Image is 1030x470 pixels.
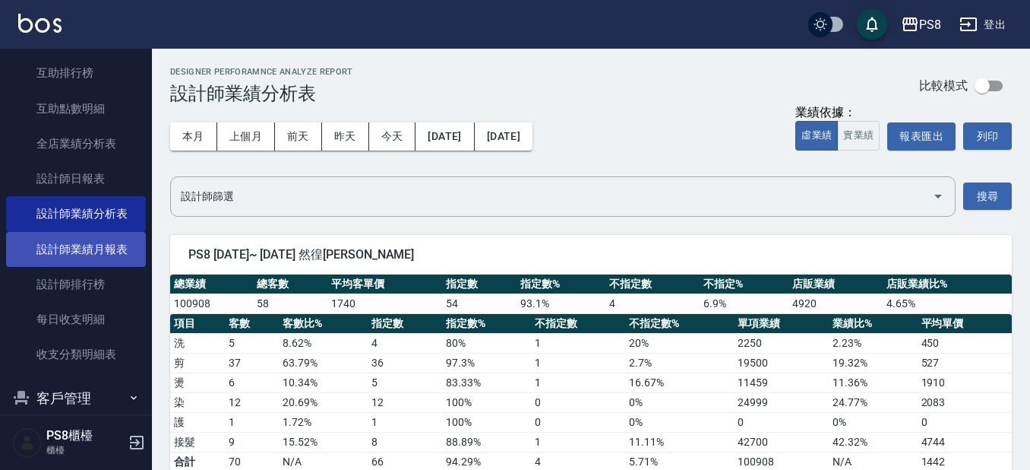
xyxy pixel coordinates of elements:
[625,353,734,373] td: 2.7 %
[442,412,531,432] td: 100 %
[170,412,225,432] td: 護
[12,427,43,458] img: Person
[279,412,368,432] td: 1.72 %
[442,432,531,452] td: 88.89 %
[442,294,517,313] td: 54
[170,333,225,353] td: 洗
[225,333,280,353] td: 5
[6,302,146,337] a: 每日收支明細
[225,392,280,412] td: 12
[700,294,788,313] td: 6.9 %
[275,122,322,151] button: 前天
[829,353,918,373] td: 19.32 %
[475,122,532,151] button: [DATE]
[442,353,531,373] td: 97.3 %
[6,161,146,196] a: 設計師日報表
[170,373,225,392] td: 燙
[322,122,369,151] button: 昨天
[170,392,225,412] td: 染
[279,353,368,373] td: 63.79 %
[18,14,62,33] img: Logo
[442,333,531,353] td: 80 %
[225,373,280,392] td: 6
[217,122,275,151] button: 上個月
[368,392,442,412] td: 12
[442,392,531,412] td: 100 %
[170,275,253,294] th: 總業績
[6,379,146,418] button: 客戶管理
[442,314,531,334] th: 指定數%
[829,392,918,412] td: 24.77 %
[225,314,280,334] th: 客數
[918,333,1012,353] td: 450
[170,432,225,452] td: 接髮
[6,196,146,231] a: 設計師業績分析表
[327,294,442,313] td: 1740
[225,432,280,452] td: 9
[177,183,926,210] input: 選擇設計師
[6,337,146,372] a: 收支分類明細表
[531,373,625,392] td: 1
[625,412,734,432] td: 0 %
[788,294,883,313] td: 4920
[531,314,625,334] th: 不指定數
[788,275,883,294] th: 店販業績
[829,412,918,432] td: 0 %
[734,373,828,392] td: 11459
[734,353,828,373] td: 19500
[700,275,788,294] th: 不指定%
[368,412,442,432] td: 1
[963,122,1012,150] button: 列印
[279,373,368,392] td: 10.34 %
[918,314,1012,334] th: 平均單價
[625,314,734,334] th: 不指定數%
[368,333,442,353] td: 4
[918,392,1012,412] td: 2083
[625,432,734,452] td: 11.11 %
[605,275,700,294] th: 不指定數
[46,428,124,443] h5: PS8櫃檯
[605,294,700,313] td: 4
[279,333,368,353] td: 8.62 %
[327,275,442,294] th: 平均客單價
[442,373,531,392] td: 83.33 %
[6,232,146,267] a: 設計師業績月報表
[919,78,968,94] p: 比較模式
[531,412,625,432] td: 0
[918,353,1012,373] td: 527
[883,294,1012,313] td: 4.65 %
[795,121,838,151] button: 虛業績
[6,267,146,302] a: 設計師排行榜
[442,275,517,294] th: 指定數
[963,183,1012,211] button: 搜尋
[887,122,956,151] button: 報表匯出
[837,121,880,151] button: 實業績
[895,9,947,40] button: PS8
[279,392,368,412] td: 20.69 %
[170,83,353,104] h3: 設計師業績分析表
[829,373,918,392] td: 11.36 %
[253,275,327,294] th: 總客數
[170,122,217,151] button: 本月
[734,412,828,432] td: 0
[6,126,146,161] a: 全店業績分析表
[918,412,1012,432] td: 0
[170,275,1012,314] table: a dense table
[857,9,887,40] button: save
[368,373,442,392] td: 5
[625,392,734,412] td: 0 %
[368,314,442,334] th: 指定數
[188,247,994,262] span: PS8 [DATE]~ [DATE] 然徨[PERSON_NAME]
[531,333,625,353] td: 1
[517,294,605,313] td: 93.1 %
[6,91,146,126] a: 互助點數明細
[368,432,442,452] td: 8
[415,122,474,151] button: [DATE]
[253,294,327,313] td: 58
[170,314,225,334] th: 項目
[926,184,950,208] button: Open
[795,105,880,121] div: 業績依據：
[919,15,941,34] div: PS8
[368,353,442,373] td: 36
[531,392,625,412] td: 0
